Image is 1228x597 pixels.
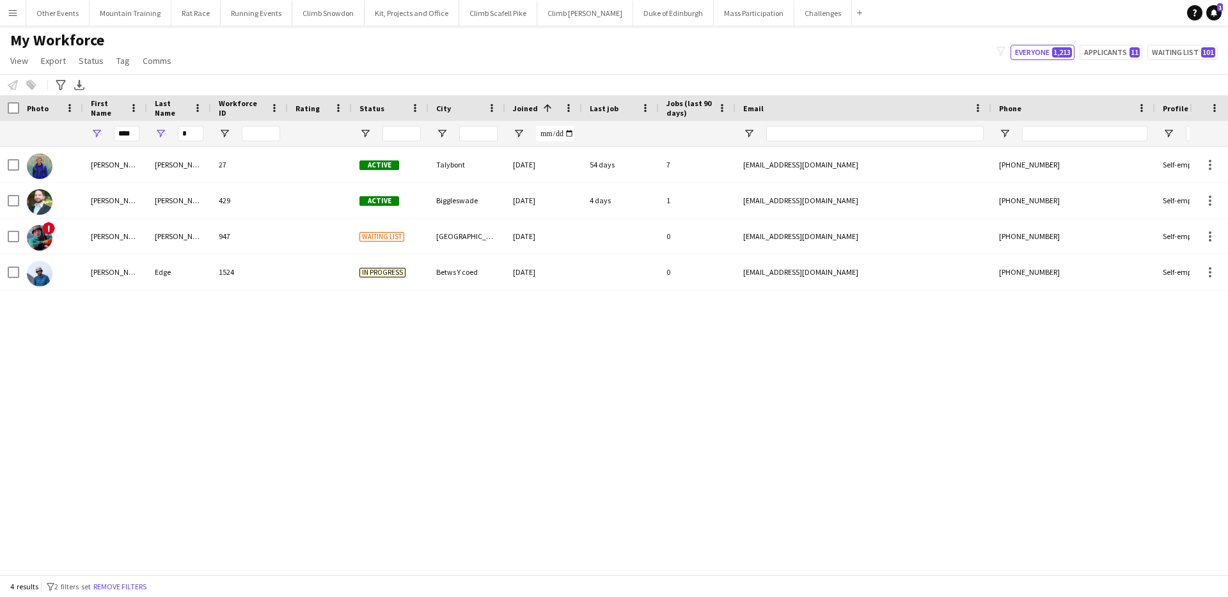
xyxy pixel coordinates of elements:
[91,580,149,594] button: Remove filters
[991,219,1155,254] div: [PHONE_NUMBER]
[83,254,147,290] div: [PERSON_NAME]
[999,104,1021,113] span: Phone
[143,55,171,66] span: Comms
[242,126,280,141] input: Workforce ID Filter Input
[74,52,109,69] a: Status
[178,126,203,141] input: Last Name Filter Input
[382,126,421,141] input: Status Filter Input
[743,128,755,139] button: Open Filter Menu
[27,189,52,215] img: Alex Dale
[666,98,712,118] span: Jobs (last 90 days)
[219,98,265,118] span: Workforce ID
[743,104,764,113] span: Email
[27,261,52,286] img: Alex Edge
[36,52,71,69] a: Export
[27,225,52,251] img: Alex Fitzgerald
[155,98,188,118] span: Last Name
[26,1,90,26] button: Other Events
[147,183,211,218] div: [PERSON_NAME]
[211,183,288,218] div: 429
[116,55,130,66] span: Tag
[1217,3,1223,12] span: 1
[72,77,87,93] app-action-btn: Export XLSX
[1080,45,1142,60] button: Applicants11
[505,147,582,182] div: [DATE]
[736,183,991,218] div: [EMAIL_ADDRESS][DOMAIN_NAME]
[766,126,984,141] input: Email Filter Input
[295,104,320,113] span: Rating
[138,52,177,69] a: Comms
[27,104,49,113] span: Photo
[590,104,618,113] span: Last job
[1201,47,1215,58] span: 101
[582,183,659,218] div: 4 days
[90,1,171,26] button: Mountain Training
[429,219,505,254] div: [GEOGRAPHIC_DATA]
[42,222,55,235] span: !
[10,31,104,50] span: My Workforce
[505,183,582,218] div: [DATE]
[292,1,365,26] button: Climb Snowdon
[633,1,714,26] button: Duke of Edinburgh
[359,268,405,277] span: In progress
[991,183,1155,218] div: [PHONE_NUMBER]
[221,1,292,26] button: Running Events
[513,128,524,139] button: Open Filter Menu
[1147,45,1218,60] button: Waiting list101
[429,254,505,290] div: Betws Y coed
[1052,47,1072,58] span: 1,213
[111,52,135,69] a: Tag
[659,183,736,218] div: 1
[991,147,1155,182] div: [PHONE_NUMBER]
[1011,45,1074,60] button: Everyone1,213
[459,126,498,141] input: City Filter Input
[714,1,794,26] button: Mass Participation
[459,1,537,26] button: Climb Scafell Pike
[27,153,52,179] img: Alex Rhodes
[147,254,211,290] div: Edge
[659,147,736,182] div: 7
[359,104,384,113] span: Status
[147,147,211,182] div: [PERSON_NAME]
[171,1,221,26] button: Rat Race
[736,219,991,254] div: [EMAIL_ADDRESS][DOMAIN_NAME]
[999,128,1011,139] button: Open Filter Menu
[436,104,451,113] span: City
[429,183,505,218] div: Biggleswade
[1163,104,1188,113] span: Profile
[1022,126,1147,141] input: Phone Filter Input
[359,160,399,170] span: Active
[54,582,91,591] span: 2 filters set
[1206,5,1222,20] a: 1
[505,254,582,290] div: [DATE]
[794,1,852,26] button: Challenges
[211,254,288,290] div: 1524
[79,55,104,66] span: Status
[359,128,371,139] button: Open Filter Menu
[659,254,736,290] div: 0
[736,147,991,182] div: [EMAIL_ADDRESS][DOMAIN_NAME]
[505,219,582,254] div: [DATE]
[659,219,736,254] div: 0
[83,219,147,254] div: [PERSON_NAME]
[582,147,659,182] div: 54 days
[736,254,991,290] div: [EMAIL_ADDRESS][DOMAIN_NAME]
[83,183,147,218] div: [PERSON_NAME]
[211,147,288,182] div: 27
[1163,128,1174,139] button: Open Filter Menu
[41,55,66,66] span: Export
[436,128,448,139] button: Open Filter Menu
[1130,47,1140,58] span: 11
[537,1,633,26] button: Climb [PERSON_NAME]
[114,126,139,141] input: First Name Filter Input
[211,219,288,254] div: 947
[155,128,166,139] button: Open Filter Menu
[365,1,459,26] button: Kit, Projects and Office
[359,232,404,242] span: Waiting list
[536,126,574,141] input: Joined Filter Input
[91,98,124,118] span: First Name
[53,77,68,93] app-action-btn: Advanced filters
[147,219,211,254] div: [PERSON_NAME]
[91,128,102,139] button: Open Filter Menu
[5,52,33,69] a: View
